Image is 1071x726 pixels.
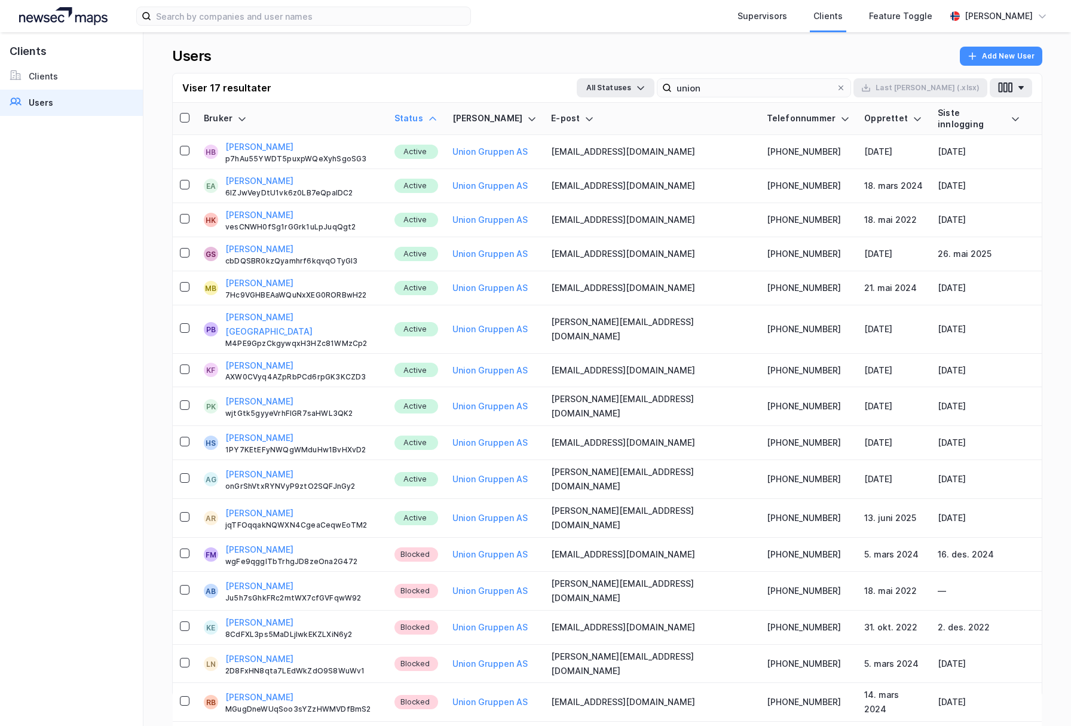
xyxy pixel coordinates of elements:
[857,538,931,572] td: 5. mars 2024
[544,645,759,684] td: [PERSON_NAME][EMAIL_ADDRESS][DOMAIN_NAME]
[225,630,380,639] div: 8CdFXL3ps5MaDLjlwkEKZLXiN6y2
[206,657,216,671] div: LN
[225,174,293,188] button: [PERSON_NAME]
[452,145,528,159] button: Union Gruppen AS
[206,145,216,159] div: HB
[205,281,216,295] div: MB
[225,704,380,714] div: MGugDneWUqSoo3sYZzHWMVDfBmS2
[225,615,293,630] button: [PERSON_NAME]
[172,47,212,66] div: Users
[931,203,1027,237] td: [DATE]
[206,695,216,709] div: RB
[965,9,1033,23] div: [PERSON_NAME]
[544,499,759,538] td: [PERSON_NAME][EMAIL_ADDRESS][DOMAIN_NAME]
[767,247,850,261] div: [PHONE_NUMBER]
[544,426,759,460] td: [EMAIL_ADDRESS][DOMAIN_NAME]
[206,472,216,486] div: AG
[931,538,1027,572] td: 16. des. 2024
[225,409,380,418] div: wjtGtk5gyyeVrhFIGR7saHWL3QK2
[767,657,850,671] div: [PHONE_NUMBER]
[225,276,293,290] button: [PERSON_NAME]
[225,242,293,256] button: [PERSON_NAME]
[452,322,528,336] button: Union Gruppen AS
[225,222,380,232] div: vesCNWH0fSg1rGGrk1uLpJuqQgt2
[452,281,528,295] button: Union Gruppen AS
[394,113,438,124] div: Status
[1011,669,1071,726] iframe: Chat Widget
[19,7,108,25] img: logo.a4113a55bc3d86da70a041830d287a7e.svg
[206,620,215,635] div: KE
[225,506,293,520] button: [PERSON_NAME]
[857,203,931,237] td: 18. mai 2022
[931,169,1027,203] td: [DATE]
[857,305,931,354] td: [DATE]
[225,557,380,566] div: wgFe9qggITbTrhgJD8zeOna2G472
[931,611,1027,645] td: 2. des. 2022
[813,9,843,23] div: Clients
[225,140,293,154] button: [PERSON_NAME]
[767,145,850,159] div: [PHONE_NUMBER]
[452,363,528,378] button: Union Gruppen AS
[452,247,528,261] button: Union Gruppen AS
[225,520,380,530] div: jqTFOqqakNQWXN4CgeaCeqwEoTM2
[225,372,380,382] div: AXW0CVyq4AZpRbPCd6rpGK3KCZD3
[767,436,850,450] div: [PHONE_NUMBER]
[931,499,1027,538] td: [DATE]
[225,690,293,704] button: [PERSON_NAME]
[960,47,1042,66] button: Add New User
[767,113,850,124] div: Telefonnummer
[544,305,759,354] td: [PERSON_NAME][EMAIL_ADDRESS][DOMAIN_NAME]
[767,620,850,635] div: [PHONE_NUMBER]
[225,579,293,593] button: [PERSON_NAME]
[206,511,216,525] div: AR
[225,256,380,266] div: cbDQSBR0kzQyamhrf6kqvqOTyGI3
[931,683,1027,722] td: [DATE]
[931,460,1027,499] td: [DATE]
[767,213,850,227] div: [PHONE_NUMBER]
[206,584,216,598] div: AB
[225,310,380,339] button: [PERSON_NAME][GEOGRAPHIC_DATA]
[544,538,759,572] td: [EMAIL_ADDRESS][DOMAIN_NAME]
[204,113,380,124] div: Bruker
[767,511,850,525] div: [PHONE_NUMBER]
[544,354,759,388] td: [EMAIL_ADDRESS][DOMAIN_NAME]
[452,472,528,486] button: Union Gruppen AS
[672,79,836,97] input: Search user by name, email or client
[577,78,654,97] button: All Statuses
[857,354,931,388] td: [DATE]
[857,683,931,722] td: 14. mars 2024
[452,399,528,413] button: Union Gruppen AS
[857,271,931,305] td: 21. mai 2024
[857,611,931,645] td: 31. okt. 2022
[206,322,216,336] div: PB
[857,572,931,611] td: 18. mai 2022
[452,620,528,635] button: Union Gruppen AS
[857,499,931,538] td: 13. juni 2025
[869,9,932,23] div: Feature Toggle
[452,179,528,193] button: Union Gruppen AS
[544,387,759,426] td: [PERSON_NAME][EMAIL_ADDRESS][DOMAIN_NAME]
[452,113,537,124] div: [PERSON_NAME]
[225,359,293,373] button: [PERSON_NAME]
[452,657,528,671] button: Union Gruppen AS
[767,472,850,486] div: [PHONE_NUMBER]
[452,695,528,709] button: Union Gruppen AS
[225,188,380,198] div: 6IZJwVeyDtU1vk6z0LB7eQpalDC2
[225,339,380,348] div: M4PE9GpzCkgywqxH3HZc81WMzCp2
[29,96,53,110] div: Users
[225,394,293,409] button: [PERSON_NAME]
[767,322,850,336] div: [PHONE_NUMBER]
[857,169,931,203] td: 18. mars 2024
[206,247,216,261] div: GS
[767,363,850,378] div: [PHONE_NUMBER]
[182,81,271,95] div: Viser 17 resultater
[931,237,1027,271] td: 26. mai 2025
[544,135,759,169] td: [EMAIL_ADDRESS][DOMAIN_NAME]
[738,9,787,23] div: Supervisors
[857,237,931,271] td: [DATE]
[544,572,759,611] td: [PERSON_NAME][EMAIL_ADDRESS][DOMAIN_NAME]
[767,179,850,193] div: [PHONE_NUMBER]
[452,547,528,562] button: Union Gruppen AS
[225,445,380,455] div: 1PY7KEtEFyNWQgWMduHw1BvHXvD2
[767,281,850,295] div: [PHONE_NUMBER]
